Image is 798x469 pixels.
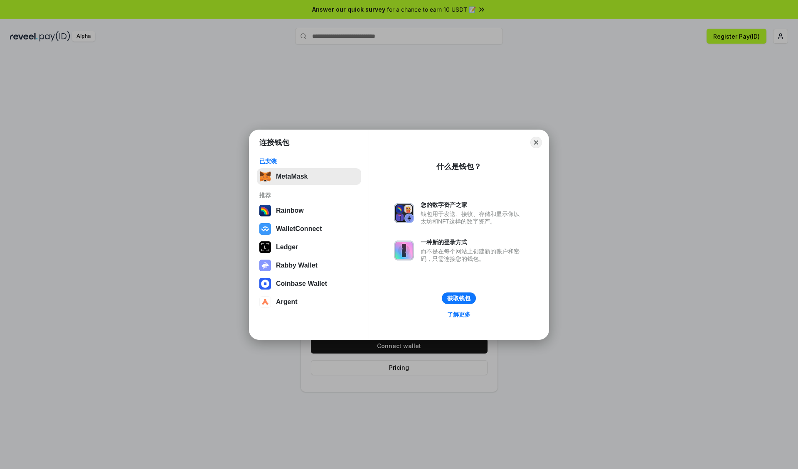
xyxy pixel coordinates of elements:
[276,207,304,214] div: Rainbow
[276,243,298,251] div: Ledger
[257,168,361,185] button: MetaMask
[394,241,414,260] img: svg+xml,%3Csvg%20xmlns%3D%22http%3A%2F%2Fwww.w3.org%2F2000%2Fsvg%22%20fill%3D%22none%22%20viewBox...
[259,205,271,216] img: svg+xml,%3Csvg%20width%3D%22120%22%20height%3D%22120%22%20viewBox%3D%220%200%20120%20120%22%20fil...
[257,239,361,255] button: Ledger
[259,241,271,253] img: svg+xml,%3Csvg%20xmlns%3D%22http%3A%2F%2Fwww.w3.org%2F2000%2Fsvg%22%20width%3D%2228%22%20height%3...
[447,295,470,302] div: 获取钱包
[257,257,361,274] button: Rabby Wallet
[259,223,271,235] img: svg+xml,%3Csvg%20width%3D%2228%22%20height%3D%2228%22%20viewBox%3D%220%200%2028%2028%22%20fill%3D...
[276,173,308,180] div: MetaMask
[421,210,524,225] div: 钱包用于发送、接收、存储和显示像以太坊和NFT这样的数字资产。
[276,298,298,306] div: Argent
[394,203,414,223] img: svg+xml,%3Csvg%20xmlns%3D%22http%3A%2F%2Fwww.w3.org%2F2000%2Fsvg%22%20fill%3D%22none%22%20viewBox...
[276,262,318,269] div: Rabby Wallet
[421,248,524,263] div: 而不是在每个网站上创建新的账户和密码，只需连接您的钱包。
[259,278,271,290] img: svg+xml,%3Csvg%20width%3D%2228%22%20height%3D%2228%22%20viewBox%3D%220%200%2028%2028%22%20fill%3D...
[257,275,361,292] button: Coinbase Wallet
[259,192,359,199] div: 推荐
[447,311,470,318] div: 了解更多
[442,309,475,320] a: 了解更多
[257,294,361,310] button: Argent
[259,260,271,271] img: svg+xml,%3Csvg%20xmlns%3D%22http%3A%2F%2Fwww.w3.org%2F2000%2Fsvg%22%20fill%3D%22none%22%20viewBox...
[259,171,271,182] img: svg+xml,%3Csvg%20fill%3D%22none%22%20height%3D%2233%22%20viewBox%3D%220%200%2035%2033%22%20width%...
[421,238,524,246] div: 一种新的登录方式
[276,225,322,233] div: WalletConnect
[436,162,481,172] div: 什么是钱包？
[421,201,524,209] div: 您的数字资产之家
[259,138,289,147] h1: 连接钱包
[259,157,359,165] div: 已安装
[530,137,542,148] button: Close
[442,292,476,304] button: 获取钱包
[259,296,271,308] img: svg+xml,%3Csvg%20width%3D%2228%22%20height%3D%2228%22%20viewBox%3D%220%200%2028%2028%22%20fill%3D...
[276,280,327,287] div: Coinbase Wallet
[257,202,361,219] button: Rainbow
[257,221,361,237] button: WalletConnect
